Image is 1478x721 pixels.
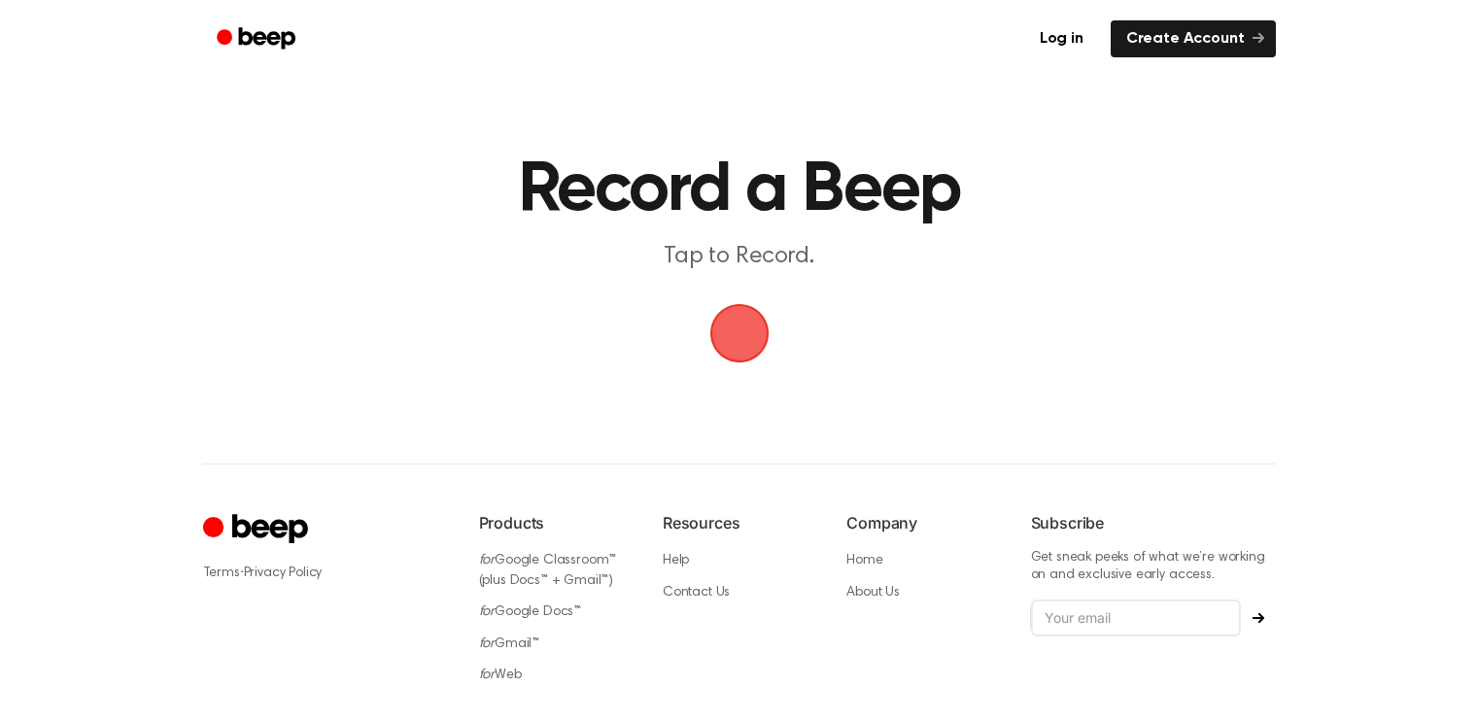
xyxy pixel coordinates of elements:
[242,155,1237,225] h1: Record a Beep
[663,511,815,534] h6: Resources
[1024,20,1099,57] a: Log in
[1241,612,1276,624] button: Subscribe
[663,586,730,600] a: Contact Us
[479,669,522,682] a: forWeb
[479,605,582,619] a: forGoogle Docs™
[663,554,689,567] a: Help
[366,241,1113,273] p: Tap to Record.
[846,511,999,534] h6: Company
[244,566,323,580] a: Privacy Policy
[203,20,313,58] a: Beep
[479,554,496,567] i: for
[203,511,313,549] a: Cruip
[479,511,632,534] h6: Products
[846,586,900,600] a: About Us
[479,637,540,651] a: forGmail™
[479,605,496,619] i: for
[1031,550,1276,584] p: Get sneak peeks of what we’re working on and exclusive early access.
[710,304,769,362] img: Beep Logo
[1031,511,1276,534] h6: Subscribe
[479,669,496,682] i: for
[1031,600,1241,636] input: Your email
[479,637,496,651] i: for
[846,554,882,567] a: Home
[479,554,617,588] a: forGoogle Classroom™ (plus Docs™ + Gmail™)
[203,563,448,583] div: ·
[1111,20,1276,57] a: Create Account
[203,566,240,580] a: Terms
